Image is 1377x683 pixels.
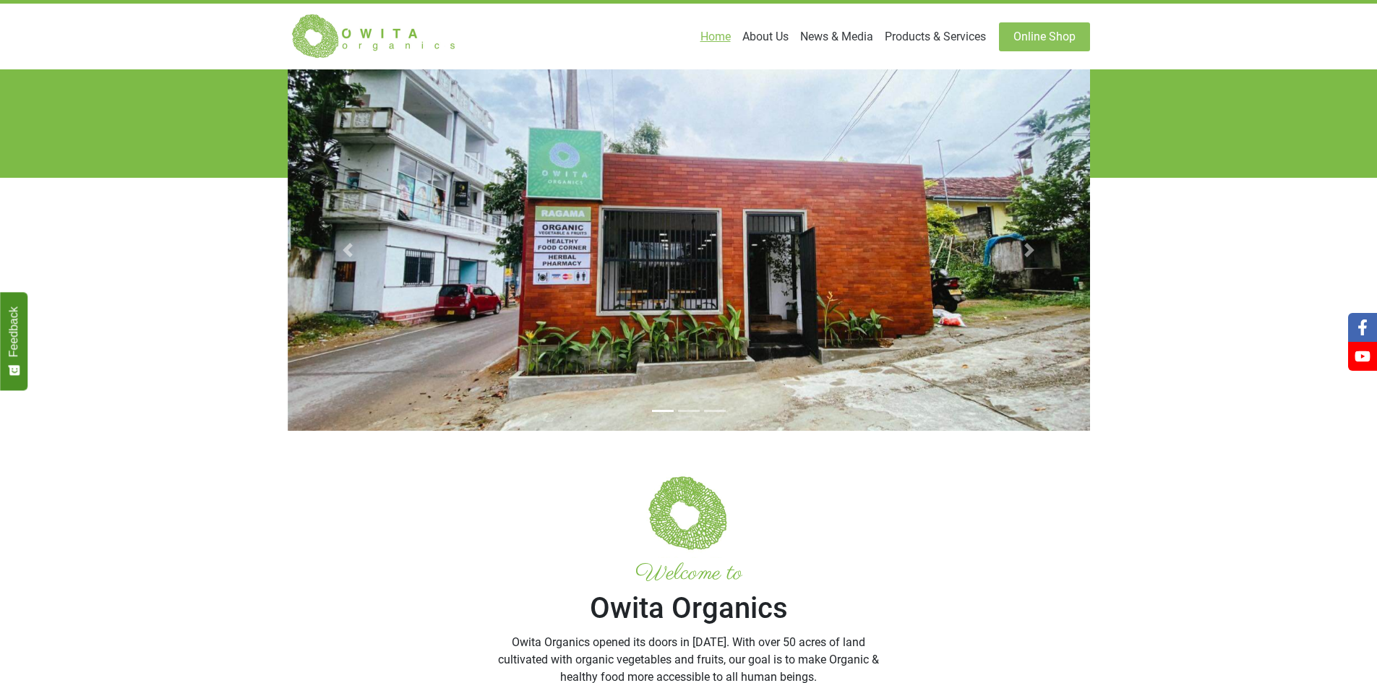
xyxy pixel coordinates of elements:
a: Products & Services [879,22,992,51]
a: News & Media [794,22,879,51]
a: Home [695,22,737,51]
h1: Owita Organics [494,558,884,628]
span: Feedback [7,306,20,357]
a: About Us [737,22,794,51]
small: Welcome to [494,558,884,589]
img: Welcome to Owita Organics [643,465,735,558]
a: Online Shop [999,22,1090,51]
img: Owita Organics Logo [288,13,461,60]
